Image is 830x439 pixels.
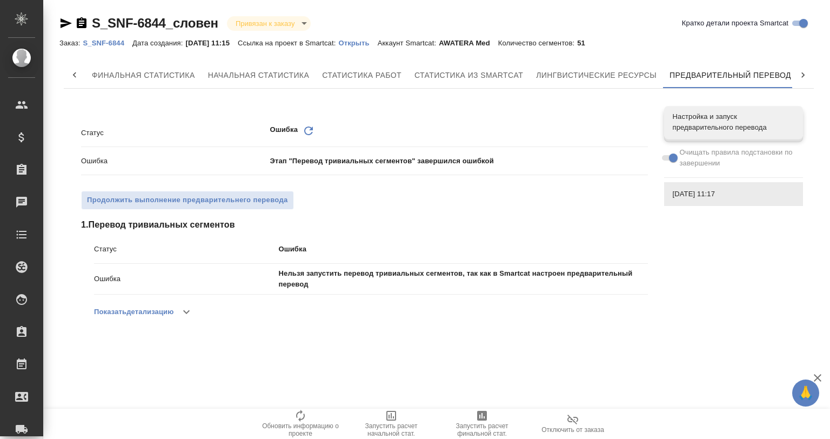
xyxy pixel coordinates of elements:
[792,380,819,407] button: 🙏
[185,39,238,47] p: [DATE] 11:15
[255,409,346,439] button: Обновить информацию о проекте
[81,218,648,231] span: 1 . Перевод тривиальных сегментов
[279,268,648,290] p: Нельзя запустить перевод тривиальных сегментов, так как в Smartcat настроен предварительный перевод
[270,156,648,167] p: Этап "Перевод тривиальных сегментов" завершился ошибкой
[796,382,815,404] span: 🙏
[208,69,310,82] span: Начальная статистика
[536,69,657,82] span: Лингвистические ресурсы
[670,69,791,82] span: Предварительный перевод
[346,409,437,439] button: Запустить расчет начальной стат.
[378,39,439,47] p: Аккаунт Smartcat:
[262,422,339,437] span: Обновить информацию о проекте
[682,18,788,29] span: Кратко детали проекта Smartcat
[94,299,173,325] button: Показатьдетализацию
[232,19,298,28] button: Привязан к заказу
[338,39,377,47] p: Открыть
[352,422,430,437] span: Запустить расчет начальной стат.
[92,69,195,82] span: Финальная статистика
[59,39,83,47] p: Заказ:
[541,426,604,434] span: Отключить от заказа
[87,194,288,207] span: Продолжить выполнение предварительнего перевода
[498,39,577,47] p: Количество сегментов:
[664,182,803,206] div: [DATE] 11:17
[577,39,593,47] p: 51
[81,191,294,210] button: Продолжить выполнение предварительнего перевода
[132,39,185,47] p: Дата создания:
[673,189,794,199] span: [DATE] 11:17
[75,17,88,30] button: Скопировать ссылку
[680,147,795,169] span: Очищать правила подстановки по завершении
[437,409,527,439] button: Запустить расчет финальной стат.
[664,106,803,138] div: Настройка и запуск предварительного перевода
[673,111,794,133] span: Настройка и запуск предварительного перевода
[443,422,521,437] span: Запустить расчет финальной стат.
[94,244,279,255] p: Статус
[83,38,132,47] a: S_SNF-6844
[81,128,270,138] p: Статус
[92,16,218,30] a: S_SNF-6844_словен
[322,69,401,82] span: Статистика работ
[338,38,377,47] a: Открыть
[94,274,279,284] p: Ошибка
[414,69,523,82] span: Статистика из Smartcat
[227,16,311,31] div: Привязан к заказу
[238,39,338,47] p: Ссылка на проект в Smartcat:
[81,156,270,167] p: Ошибка
[83,39,132,47] p: S_SNF-6844
[270,124,298,141] p: Ошибка
[439,39,498,47] p: AWATERA Med
[59,17,72,30] button: Скопировать ссылку для ЯМессенджера
[527,409,618,439] button: Отключить от заказа
[279,244,648,255] p: Ошибка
